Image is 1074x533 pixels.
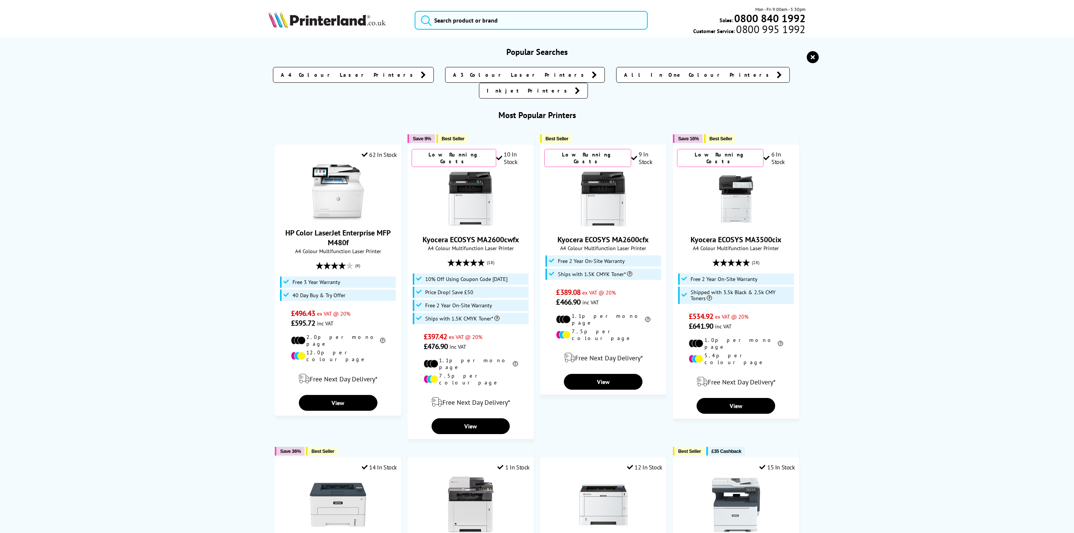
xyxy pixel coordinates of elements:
[291,334,385,347] li: 2.0p per mono page
[425,302,492,308] span: Free 2 Year On-Site Warranty
[442,171,499,227] img: Kyocera ECOSYS MA2600cwfx
[616,67,790,83] a: All In One Colour Printers
[697,398,775,414] a: View
[487,87,571,94] span: Inkjet Printers
[317,320,333,327] span: inc VAT
[412,392,530,413] div: modal_delivery
[453,71,588,79] span: A3 Colour Laser Printers
[627,463,662,471] div: 12 In Stock
[310,164,366,220] img: HP Color LaserJet Enterprise MFP M480f
[735,26,805,33] span: 0800 995 1992
[673,447,705,456] button: Best Seller
[436,134,468,143] button: Best Seller
[712,448,741,454] span: £35 Cashback
[557,235,649,244] a: Kyocera ECOSYS MA2600cfx
[759,463,795,471] div: 15 In Stock
[362,463,397,471] div: 14 In Stock
[311,448,334,454] span: Best Seller
[575,171,632,227] img: Kyocera ECOSYS MA2600cfx
[708,477,764,533] img: Xerox C325
[755,6,806,13] span: Mon - Fri 9:00am - 5:30pm
[545,136,568,141] span: Best Seller
[564,374,642,390] a: View
[268,110,806,120] h3: Most Popular Printers
[310,477,366,533] img: Xerox B230
[449,333,482,340] span: ex VAT @ 20%
[715,323,732,330] span: inc VAT
[673,134,703,143] button: Save 16%
[424,332,447,342] span: £397.42
[291,349,385,363] li: 12.0p per colour page
[733,15,806,22] a: 0800 840 1992
[677,371,795,392] div: modal_delivery
[487,255,494,270] span: (18)
[691,276,757,282] span: Free 2 Year On-Site Warranty
[268,11,405,29] a: Printerland Logo
[689,352,783,366] li: 5.4p per colour page
[556,297,580,307] span: £466.90
[706,447,745,456] button: £35 Cashback
[280,448,301,454] span: Save 36%
[708,221,764,229] a: Kyocera ECOSYS MA3500cix
[450,343,466,350] span: inc VAT
[292,292,345,298] span: 40 Day Buy & Try Offer
[291,308,315,318] span: £496.43
[556,287,580,297] span: £389.08
[497,463,530,471] div: 1 In Stock
[479,83,588,99] a: Inkjet Printers
[362,151,397,158] div: 62 In Stock
[691,289,792,301] span: Shipped with 3.5k Black & 2.5k CMY Toners
[425,316,500,322] span: Ships with 1.5K CMYK Toner*
[317,310,350,317] span: ex VAT @ 20%
[442,221,499,229] a: Kyocera ECOSYS MA2600cwfx
[424,357,518,371] li: 1.1p per mono page
[424,342,448,351] span: £476.90
[299,395,377,411] a: View
[734,11,806,25] b: 0800 840 1992
[556,313,650,326] li: 1.1p per mono page
[631,150,662,166] div: 9 In Stock
[715,313,748,320] span: ex VAT @ 20%
[720,17,733,24] span: Sales:
[442,136,465,141] span: Best Seller
[677,244,795,252] span: A4 Colour Multifunction Laser Printer
[544,347,662,368] div: modal_delivery
[582,299,599,306] span: inc VAT
[678,448,701,454] span: Best Seller
[292,279,340,285] span: Free 3 Year Warranty
[704,134,736,143] button: Best Seller
[425,289,473,295] span: Price Drop! Save £50
[285,228,391,248] a: HP Color LaserJet Enterprise MFP M480f
[268,47,806,57] h3: Popular Searches
[575,477,632,533] img: Kyocera ECOSYS PA4000x
[558,271,632,277] span: Ships with 1.5K CMYK Toner*
[556,328,650,342] li: 7.5p per colour page
[268,11,386,28] img: Printerland Logo
[540,134,572,143] button: Best Seller
[445,67,605,83] a: A3 Colour Laser Printers
[575,221,632,229] a: Kyocera ECOSYS MA2600cfx
[432,418,510,434] a: View
[689,311,713,321] span: £534.92
[558,258,625,264] span: Free 2 Year On-Site Warranty
[273,67,434,83] a: A4 Colour Laser Printers
[708,171,764,227] img: Kyocera ECOSYS MA3500cix
[424,372,518,386] li: 7.5p per colour page
[279,248,397,255] span: A4 Colour Multifunction Laser Printer
[691,235,782,244] a: Kyocera ECOSYS MA3500cix
[693,26,805,35] span: Customer Service:
[496,150,530,166] div: 10 In Stock
[412,149,496,167] div: Low Running Costs
[425,276,507,282] span: 10% Off Using Coupon Code [DATE]
[279,368,397,389] div: modal_delivery
[415,11,647,30] input: Search product or brand
[677,149,764,167] div: Low Running Costs
[624,71,773,79] span: All In One Colour Printers
[544,149,631,167] div: Low Running Costs
[306,447,338,456] button: Best Seller
[413,136,431,141] span: Save 9%
[763,150,795,166] div: 6 In Stock
[442,477,499,533] img: Kyocera ECOSYS M5526cdw
[678,136,699,141] span: Save 16%
[582,289,616,296] span: ex VAT @ 20%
